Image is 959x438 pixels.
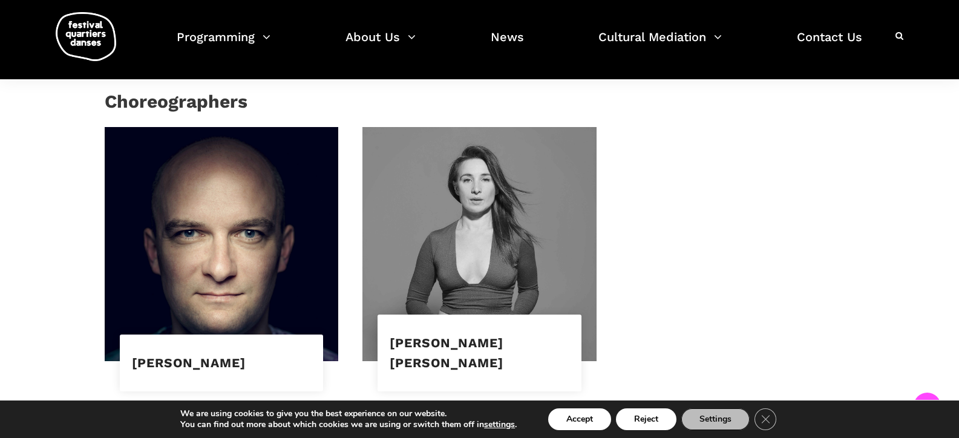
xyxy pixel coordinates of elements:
a: News [491,27,524,62]
a: Contact Us [797,27,862,62]
a: About Us [345,27,416,62]
p: You can find out more about which cookies we are using or switch them off in . [180,419,517,430]
button: Settings [681,408,750,430]
a: Programming [177,27,270,62]
button: Reject [616,408,676,430]
button: Close GDPR Cookie Banner [754,408,776,430]
a: [PERSON_NAME] [PERSON_NAME] [390,335,503,371]
h3: Choreographers [105,91,247,121]
button: settings [484,419,515,430]
a: Cultural Mediation [598,27,722,62]
p: We are using cookies to give you the best experience on our website. [180,408,517,419]
a: [PERSON_NAME] [132,355,246,370]
img: logo-fqd-med [56,12,116,61]
button: Accept [548,408,611,430]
